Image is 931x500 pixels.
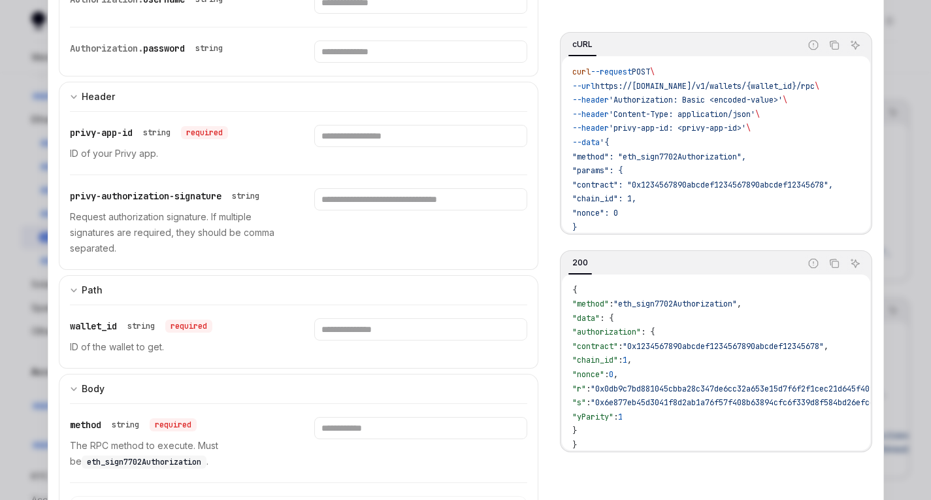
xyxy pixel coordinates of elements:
[627,355,632,365] span: ,
[815,81,819,92] span: \
[59,82,539,111] button: Expand input section
[572,440,577,450] span: }
[609,123,746,133] span: 'privy-app-id: <privy-app-id>'
[572,137,600,148] span: --data
[572,412,613,422] span: "yParity"
[618,341,623,352] span: :
[600,137,609,148] span: '{
[618,355,623,365] span: :
[609,299,613,309] span: :
[165,320,212,333] div: required
[609,369,613,380] span: 0
[586,384,591,394] span: :
[70,318,212,334] div: wallet_id
[572,81,595,92] span: --url
[572,95,609,105] span: --header
[572,369,604,380] span: "nonce"
[826,37,843,54] button: Copy the contents from the code block
[143,42,185,54] span: password
[87,457,201,467] span: eth_sign7702Authorization
[632,67,650,77] span: POST
[595,81,815,92] span: https://[DOMAIN_NAME]/v1/wallets/{wallet_id}/rpc
[623,355,627,365] span: 1
[70,417,197,433] div: method
[572,208,618,218] span: "nonce": 0
[623,341,824,352] span: "0x1234567890abcdef1234567890abcdef12345678"
[314,417,527,439] input: Enter method
[59,275,539,305] button: Expand input section
[568,37,596,52] div: cURL
[591,384,902,394] span: "0x0db9c7bd881045cbba28c347de6cc32a653e15d7f6f2f1cec21d645f402a6419"
[572,123,609,133] span: --header
[604,369,609,380] span: :
[70,41,228,56] div: Authorization.password
[805,255,822,272] button: Report incorrect code
[572,222,577,233] span: }
[70,42,143,54] span: Authorization.
[70,419,101,431] span: method
[641,327,655,337] span: : {
[70,438,283,469] p: The RPC method to execute. Must be .
[572,180,833,190] span: "contract": "0x1234567890abcdef1234567890abcdef12345678",
[737,299,742,309] span: ,
[572,67,591,77] span: curl
[609,109,755,120] span: 'Content-Type: application/json'
[847,37,864,54] button: Ask AI
[150,418,197,431] div: required
[70,190,221,202] span: privy-authorization-signature
[70,125,228,141] div: privy-app-id
[826,255,843,272] button: Copy the contents from the code block
[824,341,828,352] span: ,
[572,425,577,436] span: }
[70,209,283,256] p: Request authorization signature. If multiple signatures are required, they should be comma separa...
[314,188,527,210] input: Enter privy-authorization-signature
[572,397,586,408] span: "s"
[572,165,623,176] span: "params": {
[847,255,864,272] button: Ask AI
[181,126,228,139] div: required
[70,320,117,332] span: wallet_id
[572,285,577,295] span: {
[613,412,618,422] span: :
[82,381,105,397] div: Body
[70,146,283,161] p: ID of your Privy app.
[613,299,737,309] span: "eth_sign7702Authorization"
[746,123,751,133] span: \
[70,127,133,139] span: privy-app-id
[572,355,618,365] span: "chain_id"
[650,67,655,77] span: \
[572,313,600,324] span: "data"
[82,89,115,105] div: Header
[59,374,539,403] button: Expand input section
[82,282,103,298] div: Path
[572,152,746,162] span: "method": "eth_sign7702Authorization",
[572,341,618,352] span: "contract"
[591,67,632,77] span: --request
[613,369,618,380] span: ,
[70,339,283,355] p: ID of the wallet to get.
[572,193,636,204] span: "chain_id": 1,
[618,412,623,422] span: 1
[314,41,527,63] input: Enter password
[783,95,787,105] span: \
[568,255,592,271] div: 200
[805,37,822,54] button: Report incorrect code
[314,318,527,341] input: Enter wallet_id
[572,299,609,309] span: "method"
[755,109,760,120] span: \
[572,109,609,120] span: --header
[70,188,265,204] div: privy-authorization-signature
[586,397,591,408] span: :
[600,313,613,324] span: : {
[314,125,527,147] input: Enter privy-app-id
[572,327,641,337] span: "authorization"
[609,95,783,105] span: 'Authorization: Basic <encoded-value>'
[572,384,586,394] span: "r"
[591,397,902,408] span: "0x6e877eb45d3041f8d2ab1a76f57f408b63894cfc6f339d8f584bd26efceae308"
